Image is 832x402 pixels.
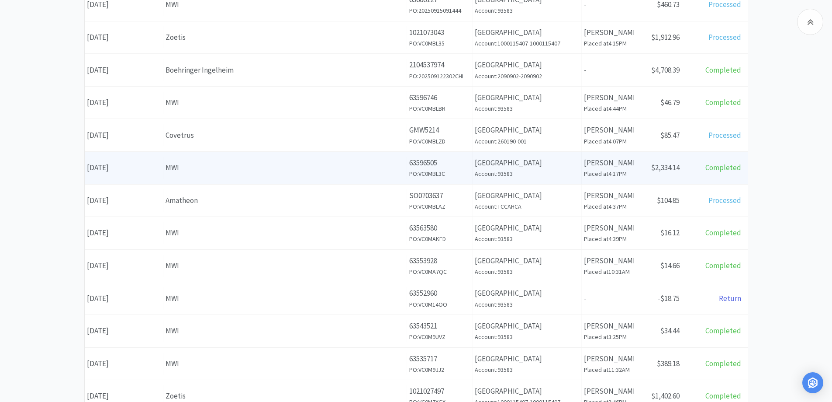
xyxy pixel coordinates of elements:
p: 63596505 [409,157,470,169]
span: $4,708.39 [651,65,680,75]
p: [PERSON_NAME] [584,320,632,332]
span: $14.66 [660,261,680,270]
div: [DATE] [85,157,163,179]
div: [DATE] [85,222,163,244]
p: 1021073043 [409,27,470,38]
h6: Placed at 4:37PM [584,202,632,211]
span: Completed [705,261,741,270]
h6: Account: 93583 [475,267,579,276]
span: $1,402.60 [651,391,680,401]
div: Boehringer Ingelheim [166,64,404,76]
p: 63535717 [409,353,470,365]
div: Zoetis [166,390,404,402]
div: [DATE] [85,255,163,277]
h6: Placed at 3:25PM [584,332,632,342]
div: MWI [166,97,404,108]
h6: Account: 93583 [475,300,579,309]
span: Processed [708,130,741,140]
h6: Placed at 4:15PM [584,38,632,48]
h6: Account: 260190-001 [475,136,579,146]
span: $46.79 [660,98,680,107]
p: [GEOGRAPHIC_DATA] [475,190,579,202]
p: [PERSON_NAME] [584,157,632,169]
div: MWI [166,325,404,337]
p: [GEOGRAPHIC_DATA] [475,92,579,104]
div: [DATE] [85,287,163,310]
p: [GEOGRAPHIC_DATA] [475,255,579,267]
p: [GEOGRAPHIC_DATA] [475,157,579,169]
div: [DATE] [85,353,163,375]
h6: Placed at 10:31AM [584,267,632,276]
p: [PERSON_NAME] [584,353,632,365]
h6: PO: VC0MBLBR [409,104,470,113]
p: [GEOGRAPHIC_DATA] [475,385,579,397]
span: $16.12 [660,228,680,238]
p: GMW5214 [409,124,470,136]
h6: PO: VC0MBL3C [409,169,470,178]
p: [PERSON_NAME] [584,255,632,267]
h6: Placed at 4:17PM [584,169,632,178]
h6: PO: VC0M14OO [409,300,470,309]
span: $389.18 [657,359,680,368]
h6: PO: VC0MAKFD [409,234,470,244]
span: $2,334.14 [651,163,680,172]
h6: Account: 93583 [475,6,579,15]
span: Completed [705,391,741,401]
div: MWI [166,227,404,239]
span: $104.85 [657,196,680,205]
div: MWI [166,162,404,174]
h6: Account: 93583 [475,234,579,244]
h6: Placed at 11:32AM [584,365,632,374]
span: Completed [705,326,741,336]
span: $34.44 [660,326,680,336]
div: Open Intercom Messenger [802,372,823,393]
h6: Account: 2090902-2090902 [475,71,579,81]
h6: Placed at 4:07PM [584,136,632,146]
p: 2104537974 [409,59,470,71]
p: [GEOGRAPHIC_DATA] [475,124,579,136]
h6: Placed at 4:39PM [584,234,632,244]
span: Processed [708,196,741,205]
div: Zoetis [166,31,404,43]
span: Processed [708,32,741,42]
p: 63563580 [409,222,470,234]
h6: PO: 20250915091444 [409,6,470,15]
p: [PERSON_NAME] [584,385,632,397]
h6: Account: 93583 [475,365,579,374]
p: SO0703637 [409,190,470,202]
p: [GEOGRAPHIC_DATA] [475,27,579,38]
div: [DATE] [85,26,163,49]
p: 1021027497 [409,385,470,397]
div: [DATE] [85,320,163,342]
p: [GEOGRAPHIC_DATA] [475,353,579,365]
p: - [584,293,632,304]
span: Completed [705,359,741,368]
p: 63543521 [409,320,470,332]
p: [PERSON_NAME] [584,124,632,136]
p: [PERSON_NAME] [584,190,632,202]
h6: Account: 93583 [475,169,579,178]
span: $85.47 [660,130,680,140]
div: [DATE] [85,189,163,212]
div: MWI [166,358,404,370]
h6: PO: VC0MBLZD [409,136,470,146]
h6: Account: 1000115407-1000115407 [475,38,579,48]
span: Return [719,294,741,303]
p: [GEOGRAPHIC_DATA] [475,320,579,332]
div: Amatheon [166,195,404,206]
p: [PERSON_NAME] [584,222,632,234]
h6: PO: VC0M9JJ2 [409,365,470,374]
span: $1,912.96 [651,32,680,42]
p: [GEOGRAPHIC_DATA] [475,222,579,234]
span: Completed [705,163,741,172]
h6: Account: 93583 [475,104,579,113]
h6: PO: VC0M9UVZ [409,332,470,342]
p: 63596746 [409,92,470,104]
h6: PO: VC0MA7QC [409,267,470,276]
p: - [584,64,632,76]
p: [PERSON_NAME] [584,27,632,38]
div: MWI [166,293,404,304]
div: [DATE] [85,124,163,147]
span: Completed [705,98,741,107]
h6: Account: 93583 [475,332,579,342]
